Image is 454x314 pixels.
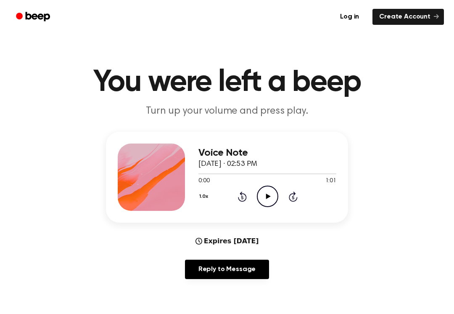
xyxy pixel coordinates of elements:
a: Reply to Message [185,260,269,279]
a: Beep [10,9,58,25]
div: Expires [DATE] [195,236,259,246]
a: Create Account [372,9,444,25]
a: Log in [332,7,367,27]
h1: You were left a beep [12,67,442,98]
button: 1.0x [198,189,211,204]
span: 1:01 [325,177,336,186]
p: Turn up your volume and press play. [66,104,388,118]
h3: Voice Note [198,147,336,159]
span: [DATE] · 02:53 PM [198,160,257,168]
span: 0:00 [198,177,209,186]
